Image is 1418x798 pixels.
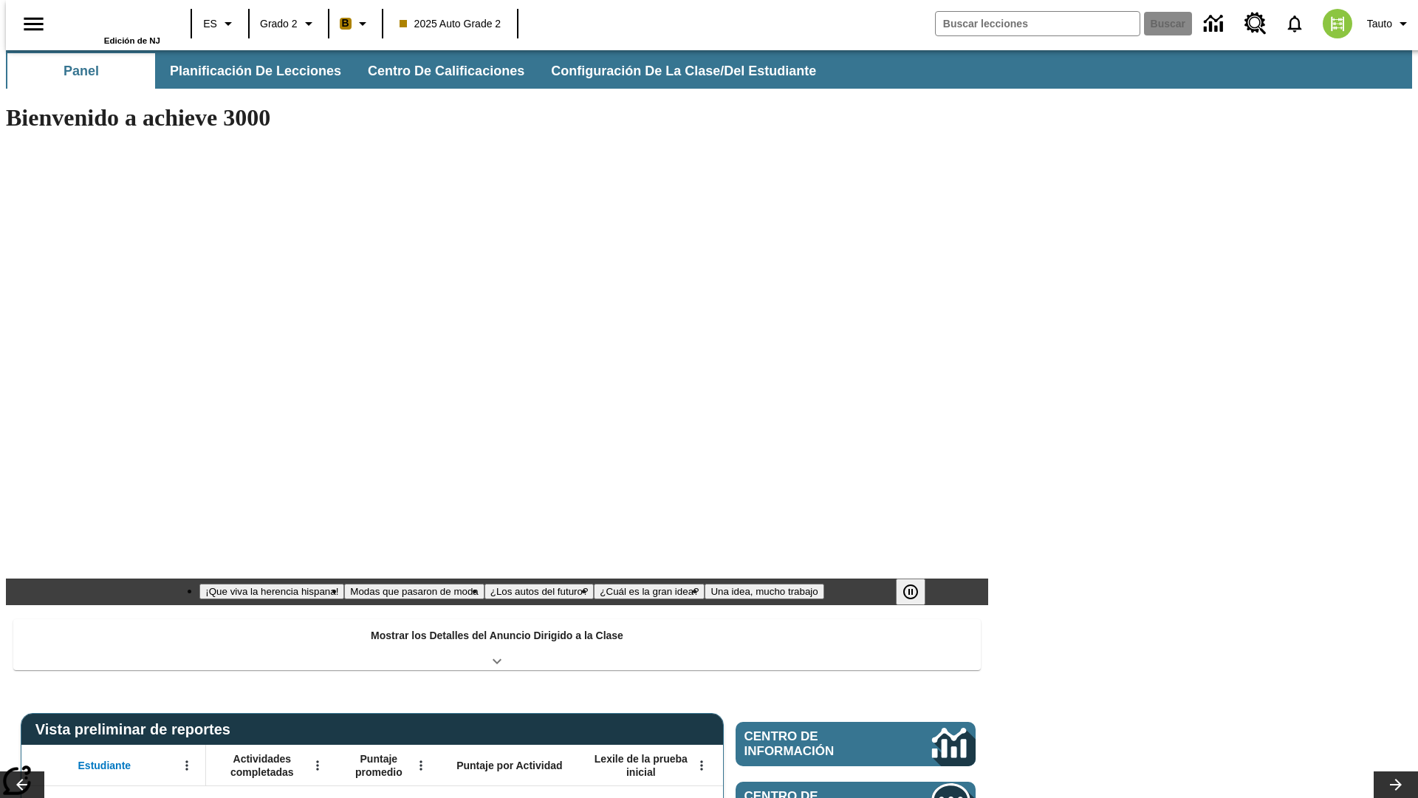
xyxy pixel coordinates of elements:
span: B [342,14,349,33]
input: Buscar campo [936,12,1140,35]
button: Diapositiva 1 ¡Que viva la herencia hispana! [199,584,344,599]
button: Abrir menú [410,754,432,777]
a: Centro de recursos, Se abrirá en una pestaña nueva. [1236,4,1275,44]
button: Diapositiva 5 Una idea, mucho trabajo [705,584,823,599]
h1: Bienvenido a achieve 3000 [6,104,988,132]
span: Vista preliminar de reportes [35,721,238,738]
a: Portada [64,7,160,36]
a: Notificaciones [1275,4,1314,43]
button: Lenguaje: ES, Selecciona un idioma [196,10,244,37]
span: Puntaje por Actividad [456,759,562,772]
div: Subbarra de navegación [6,53,829,89]
span: Actividades completadas [213,752,311,779]
button: Abrir menú [691,754,713,777]
button: Abrir menú [306,754,329,777]
a: Centro de información [736,722,976,766]
span: Lexile de la prueba inicial [587,752,695,779]
span: Estudiante [78,759,131,772]
button: Planificación de lecciones [158,53,353,89]
button: Escoja un nuevo avatar [1314,4,1361,43]
a: Centro de información [1195,4,1236,44]
button: Grado: Grado 2, Elige un grado [254,10,323,37]
button: Perfil/Configuración [1361,10,1418,37]
span: ES [203,16,217,32]
button: Abrir el menú lateral [12,2,55,46]
span: Tauto [1367,16,1392,32]
button: Boost El color de la clase es anaranjado claro. Cambiar el color de la clase. [334,10,377,37]
button: Diapositiva 2 Modas que pasaron de moda [344,584,484,599]
span: Puntaje promedio [343,752,414,779]
p: Mostrar los Detalles del Anuncio Dirigido a la Clase [371,628,623,644]
button: Diapositiva 4 ¿Cuál es la gran idea? [594,584,705,599]
div: Subbarra de navegación [6,50,1412,89]
span: 2025 Auto Grade 2 [400,16,501,32]
button: Centro de calificaciones [356,53,536,89]
img: avatar image [1323,9,1352,38]
span: Edición de NJ [104,36,160,45]
button: Abrir menú [176,754,198,777]
span: Grado 2 [260,16,298,32]
span: Centro de información [744,729,883,759]
button: Panel [7,53,155,89]
button: Diapositiva 3 ¿Los autos del futuro? [484,584,595,599]
button: Carrusel de lecciones, seguir [1374,771,1418,798]
div: Portada [64,5,160,45]
button: Configuración de la clase/del estudiante [539,53,828,89]
div: Pausar [896,579,940,605]
button: Pausar [896,579,925,605]
div: Mostrar los Detalles del Anuncio Dirigido a la Clase [13,619,981,670]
